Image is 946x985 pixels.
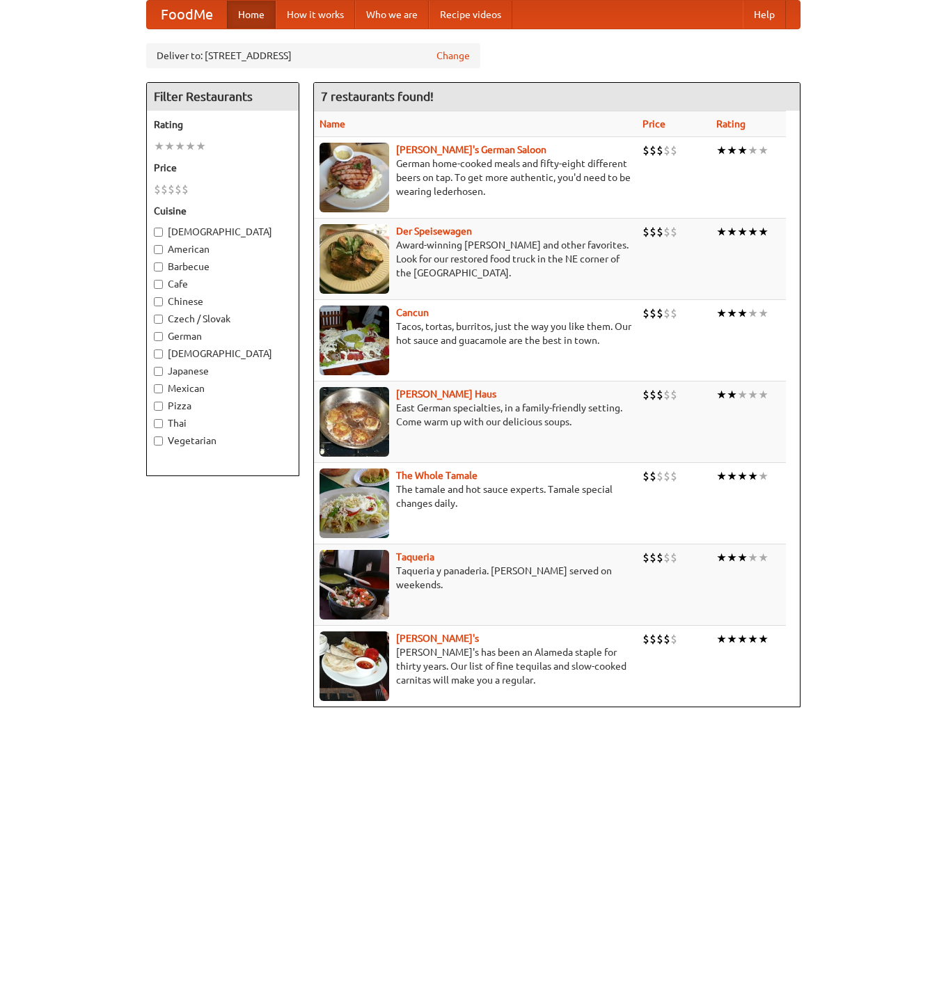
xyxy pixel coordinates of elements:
[716,550,727,565] li: ★
[663,306,670,321] li: $
[727,387,737,402] li: ★
[663,224,670,239] li: $
[670,631,677,647] li: $
[396,226,472,237] a: Der Speisewagen
[649,468,656,484] li: $
[175,182,182,197] li: $
[154,204,292,218] h5: Cuisine
[727,550,737,565] li: ★
[321,90,434,103] ng-pluralize: 7 restaurants found!
[154,436,163,446] input: Vegetarian
[643,550,649,565] li: $
[185,139,196,154] li: ★
[396,144,546,155] a: [PERSON_NAME]'s German Saloon
[643,143,649,158] li: $
[716,306,727,321] li: ★
[670,550,677,565] li: $
[429,1,512,29] a: Recipe videos
[663,468,670,484] li: $
[154,294,292,308] label: Chinese
[663,550,670,565] li: $
[649,387,656,402] li: $
[748,306,758,321] li: ★
[649,631,656,647] li: $
[748,631,758,647] li: ★
[154,347,292,361] label: [DEMOGRAPHIC_DATA]
[320,306,389,375] img: cancun.jpg
[396,388,496,400] b: [PERSON_NAME] Haus
[748,550,758,565] li: ★
[643,387,649,402] li: $
[147,1,227,29] a: FoodMe
[737,143,748,158] li: ★
[727,306,737,321] li: ★
[748,143,758,158] li: ★
[320,631,389,701] img: pedros.jpg
[716,224,727,239] li: ★
[320,238,631,280] p: Award-winning [PERSON_NAME] and other favorites. Look for our restored food truck in the NE corne...
[643,118,665,129] a: Price
[320,401,631,429] p: East German specialties, in a family-friendly setting. Come warm up with our delicious soups.
[320,118,345,129] a: Name
[649,143,656,158] li: $
[748,224,758,239] li: ★
[154,242,292,256] label: American
[154,402,163,411] input: Pizza
[670,224,677,239] li: $
[355,1,429,29] a: Who we are
[168,182,175,197] li: $
[656,550,663,565] li: $
[656,224,663,239] li: $
[154,182,161,197] li: $
[154,312,292,326] label: Czech / Slovak
[656,468,663,484] li: $
[320,387,389,457] img: kohlhaus.jpg
[196,139,206,154] li: ★
[663,387,670,402] li: $
[154,399,292,413] label: Pizza
[727,468,737,484] li: ★
[436,49,470,63] a: Change
[737,306,748,321] li: ★
[320,224,389,294] img: speisewagen.jpg
[147,83,299,111] h4: Filter Restaurants
[748,468,758,484] li: ★
[154,277,292,291] label: Cafe
[396,470,478,481] a: The Whole Tamale
[649,550,656,565] li: $
[154,260,292,274] label: Barbecue
[716,468,727,484] li: ★
[154,297,163,306] input: Chinese
[656,631,663,647] li: $
[320,482,631,510] p: The tamale and hot sauce experts. Tamale special changes daily.
[643,468,649,484] li: $
[396,551,434,562] b: Taqueria
[758,306,768,321] li: ★
[182,182,189,197] li: $
[670,468,677,484] li: $
[663,631,670,647] li: $
[727,631,737,647] li: ★
[154,349,163,358] input: [DEMOGRAPHIC_DATA]
[276,1,355,29] a: How it works
[320,550,389,620] img: taqueria.jpg
[656,143,663,158] li: $
[154,381,292,395] label: Mexican
[737,468,748,484] li: ★
[154,280,163,289] input: Cafe
[154,329,292,343] label: German
[154,139,164,154] li: ★
[727,143,737,158] li: ★
[716,118,746,129] a: Rating
[743,1,786,29] a: Help
[656,306,663,321] li: $
[154,245,163,254] input: American
[320,143,389,212] img: esthers.jpg
[656,387,663,402] li: $
[663,143,670,158] li: $
[154,384,163,393] input: Mexican
[396,307,429,318] b: Cancun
